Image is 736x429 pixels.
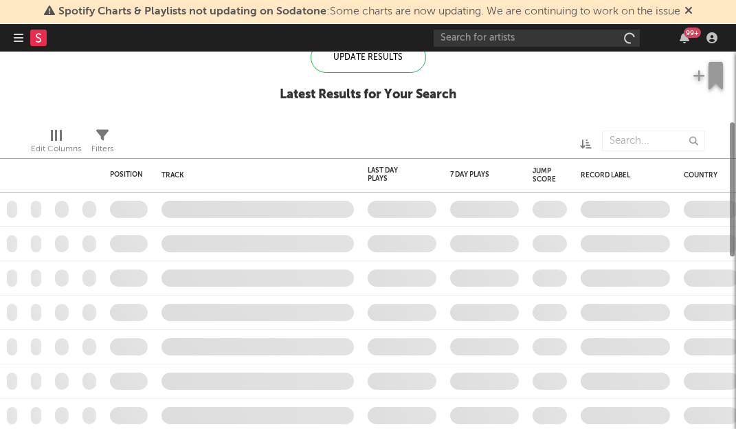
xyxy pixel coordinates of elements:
[602,131,705,151] input: Search...
[110,170,143,179] div: Position
[58,6,680,17] span: : Some charts are now updating. We are continuing to work on the issue
[684,6,693,17] span: Dismiss
[58,6,326,17] span: Spotify Charts & Playlists not updating on Sodatone
[450,170,498,179] div: 7 Day Plays
[533,167,556,184] div: Jump Score
[368,166,416,183] div: Last Day Plays
[684,27,701,38] div: 99 +
[680,32,689,43] button: 99+
[434,30,640,47] input: Search for artists
[161,171,347,179] div: Track
[280,87,456,103] div: Latest Results for Your Search
[311,42,426,73] div: Update Results
[581,171,663,179] div: Record Label
[31,124,81,164] div: Edit Columns
[91,124,113,164] div: Filters
[31,141,81,157] div: Edit Columns
[91,141,113,157] div: Filters
[684,171,732,179] div: Country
